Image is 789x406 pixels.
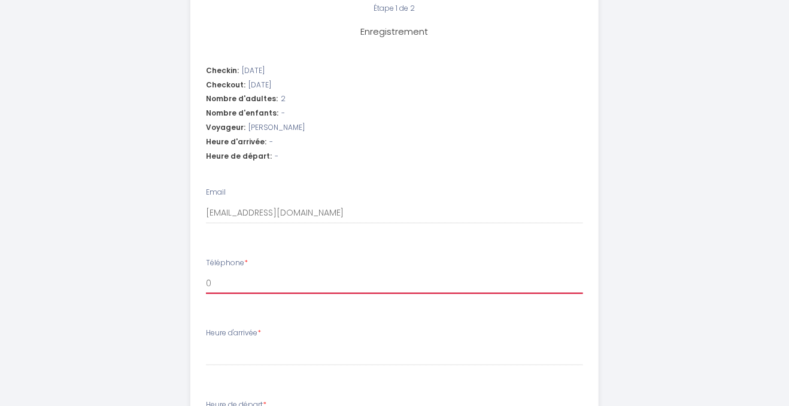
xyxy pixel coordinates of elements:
[360,25,428,38] span: Enregistrement
[275,151,278,162] span: -
[242,65,265,77] span: [DATE]
[269,137,273,148] span: -
[206,122,245,134] span: Voyageur:
[206,328,261,339] label: Heure d'arrivée
[206,187,226,198] label: Email
[206,108,278,119] span: Nombre d'enfants:
[206,65,239,77] span: Checkin:
[248,80,271,91] span: [DATE]
[206,80,245,91] span: Checkout:
[206,151,272,162] span: Heure de départ:
[206,93,278,105] span: Nombre d'adultes:
[248,122,305,134] span: [PERSON_NAME]
[281,93,286,105] span: 2
[206,137,266,148] span: Heure d'arrivée:
[206,257,248,269] label: Téléphone
[374,3,415,13] span: Étape 1 de 2
[281,108,285,119] span: -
